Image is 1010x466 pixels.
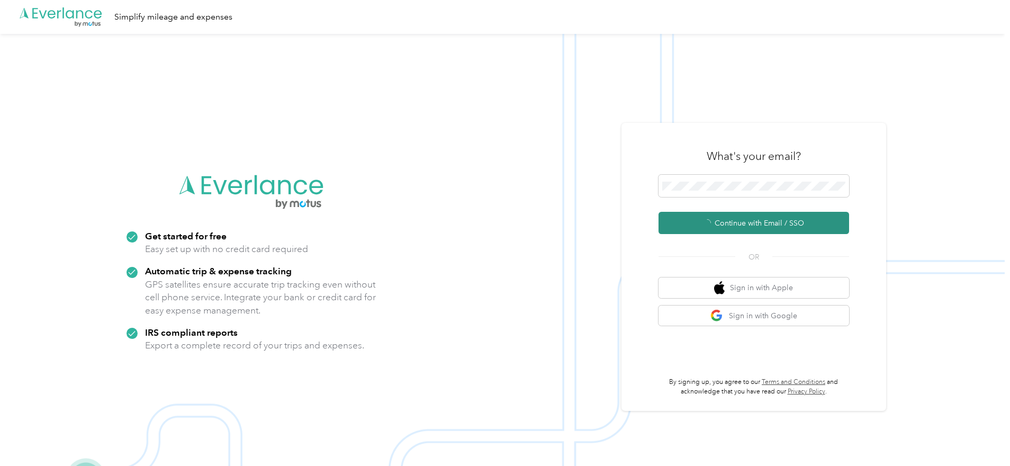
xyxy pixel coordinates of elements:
[659,378,849,396] p: By signing up, you agree to our and acknowledge that you have read our .
[659,306,849,326] button: google logoSign in with Google
[735,252,772,263] span: OR
[145,265,292,276] strong: Automatic trip & expense tracking
[788,388,825,396] a: Privacy Policy
[714,281,725,294] img: apple logo
[145,243,308,256] p: Easy set up with no credit card required
[762,378,825,386] a: Terms and Conditions
[145,230,227,241] strong: Get started for free
[710,309,724,322] img: google logo
[659,277,849,298] button: apple logoSign in with Apple
[707,149,801,164] h3: What's your email?
[659,212,849,234] button: Continue with Email / SSO
[145,278,376,317] p: GPS satellites ensure accurate trip tracking even without cell phone service. Integrate your bank...
[145,327,238,338] strong: IRS compliant reports
[145,339,364,352] p: Export a complete record of your trips and expenses.
[114,11,232,24] div: Simplify mileage and expenses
